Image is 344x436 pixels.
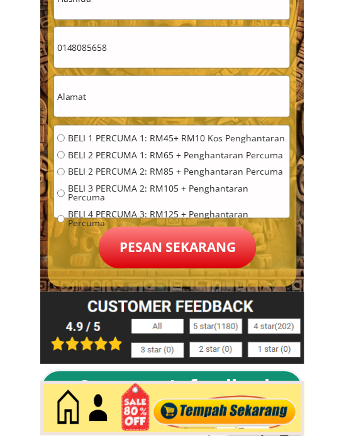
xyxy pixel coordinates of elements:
span: BELI 4 PERCUMA 3: RM125 + Penghantaran Percuma [68,210,287,228]
span: BELI 3 PERCUMA 2: RM105 + Penghantaran Percuma [68,185,287,202]
span: BELI 2 PERCUMA 2: RM85 + Penghantaran Percuma [68,168,287,177]
input: Telefon [54,27,290,68]
span: BELI 2 PERCUMA 1: RM65 + Penghantaran Percuma [68,151,287,160]
p: Pesan sekarang [99,227,257,269]
span: BELI 1 PERCUMA 1: RM45+ RM10 Kos Penghantaran [68,134,287,143]
input: Alamat [54,76,290,117]
div: Customer's feedback [77,372,286,402]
